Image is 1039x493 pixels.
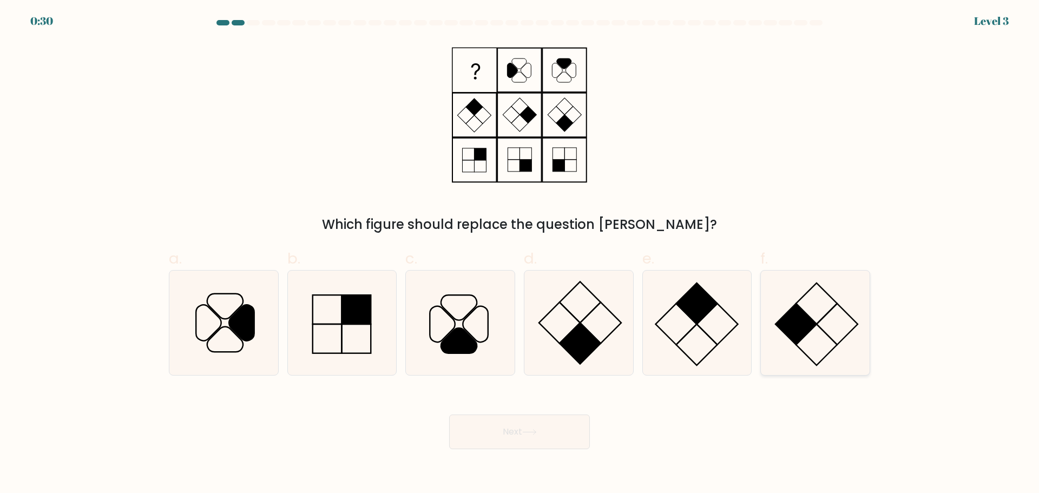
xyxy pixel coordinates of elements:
[642,248,654,269] span: e.
[175,215,864,234] div: Which figure should replace the question [PERSON_NAME]?
[30,13,53,29] div: 0:30
[524,248,537,269] span: d.
[974,13,1009,29] div: Level 3
[760,248,768,269] span: f.
[169,248,182,269] span: a.
[449,415,590,449] button: Next
[405,248,417,269] span: c.
[287,248,300,269] span: b.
